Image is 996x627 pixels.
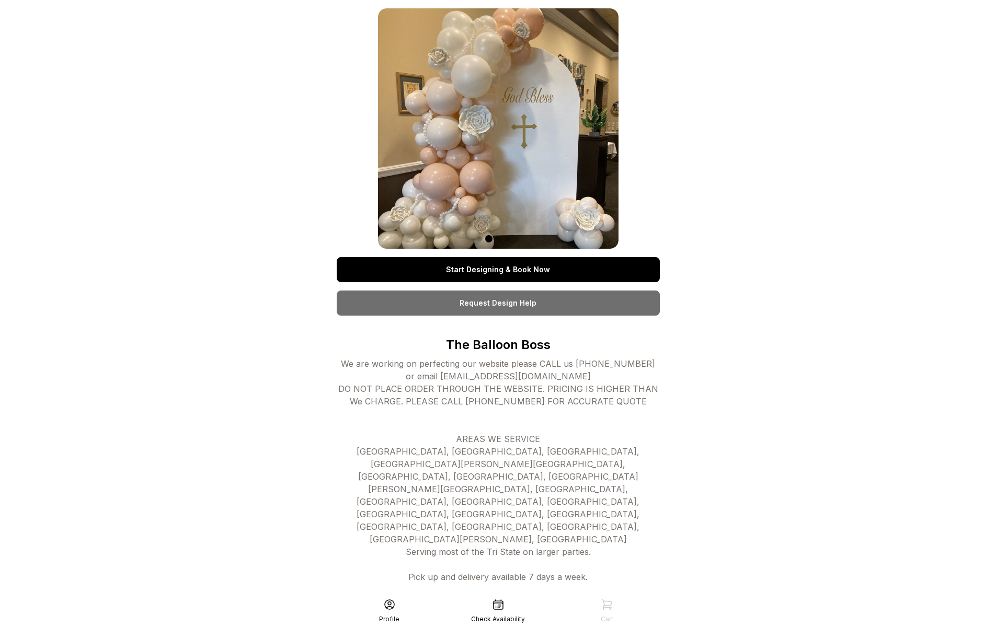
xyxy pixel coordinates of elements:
[337,257,660,282] a: Start Designing & Book Now
[601,615,613,623] div: Cart
[337,336,660,353] p: The Balloon Boss
[337,357,660,621] div: We are working on perfecting our website please CALL us [PHONE_NUMBER] or email [EMAIL_ADDRESS][D...
[379,615,399,623] div: Profile
[337,291,660,316] a: Request Design Help
[471,615,525,623] div: Check Availability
